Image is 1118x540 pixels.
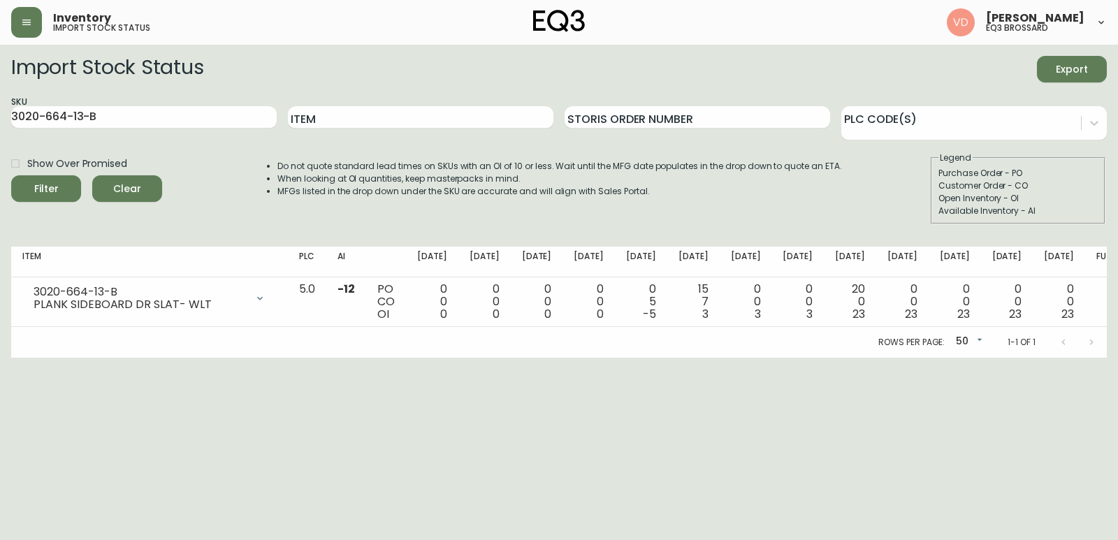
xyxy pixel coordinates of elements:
span: 0 [544,306,551,322]
td: 5.0 [288,277,326,327]
span: 23 [957,306,970,322]
th: [DATE] [981,247,1033,277]
th: Item [11,247,288,277]
th: [DATE] [511,247,563,277]
div: 0 0 [1044,283,1074,321]
span: 23 [1061,306,1074,322]
div: 0 0 [783,283,813,321]
div: Open Inventory - OI [938,192,1098,205]
li: Do not quote standard lead times on SKUs with an OI of 10 or less. Wait until the MFG date popula... [277,160,842,173]
th: [DATE] [406,247,458,277]
span: Inventory [53,13,111,24]
img: 34cbe8de67806989076631741e6a7c6b [947,8,975,36]
span: 0 [440,306,447,322]
div: 0 0 [940,283,970,321]
li: When looking at OI quantities, keep masterpacks in mind. [277,173,842,185]
button: Export [1037,56,1107,82]
img: logo [533,10,585,32]
span: Show Over Promised [27,156,127,171]
div: 15 7 [678,283,709,321]
th: AI [326,247,366,277]
div: 0 0 [992,283,1022,321]
div: 0 0 [574,283,604,321]
div: 3020-664-13-BPLANK SIDEBOARD DR SLAT- WLT [22,283,277,314]
p: Rows per page: [878,336,945,349]
button: Clear [92,175,162,202]
th: [DATE] [562,247,615,277]
h5: import stock status [53,24,150,32]
div: Purchase Order - PO [938,167,1098,180]
span: Clear [103,180,151,198]
th: [DATE] [824,247,876,277]
span: [PERSON_NAME] [986,13,1084,24]
div: 50 [950,330,985,353]
span: Export [1048,61,1096,78]
th: PLC [288,247,326,277]
span: 23 [1009,306,1022,322]
span: 3 [755,306,761,322]
div: 0 0 [470,283,500,321]
legend: Legend [938,152,973,164]
span: 23 [905,306,917,322]
button: Filter [11,175,81,202]
span: 0 [493,306,500,322]
p: 1-1 of 1 [1008,336,1036,349]
th: [DATE] [876,247,929,277]
span: -12 [337,281,355,297]
div: 3020-664-13-B [34,286,246,298]
div: Customer Order - CO [938,180,1098,192]
li: MFGs listed in the drop down under the SKU are accurate and will align with Sales Portal. [277,185,842,198]
div: 0 5 [626,283,656,321]
span: OI [377,306,389,322]
div: PO CO [377,283,395,321]
th: [DATE] [667,247,720,277]
span: 0 [597,306,604,322]
div: 0 0 [731,283,761,321]
span: 3 [806,306,813,322]
th: [DATE] [929,247,981,277]
th: [DATE] [771,247,824,277]
th: [DATE] [1033,247,1085,277]
div: Available Inventory - AI [938,205,1098,217]
div: PLANK SIDEBOARD DR SLAT- WLT [34,298,246,311]
span: 23 [852,306,865,322]
th: [DATE] [458,247,511,277]
div: 0 0 [887,283,917,321]
h5: eq3 brossard [986,24,1048,32]
div: 0 0 [417,283,447,321]
div: Filter [34,180,59,198]
div: 20 0 [835,283,865,321]
th: [DATE] [720,247,772,277]
span: 3 [702,306,709,322]
div: 0 0 [522,283,552,321]
span: -5 [643,306,656,322]
th: [DATE] [615,247,667,277]
h2: Import Stock Status [11,56,203,82]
